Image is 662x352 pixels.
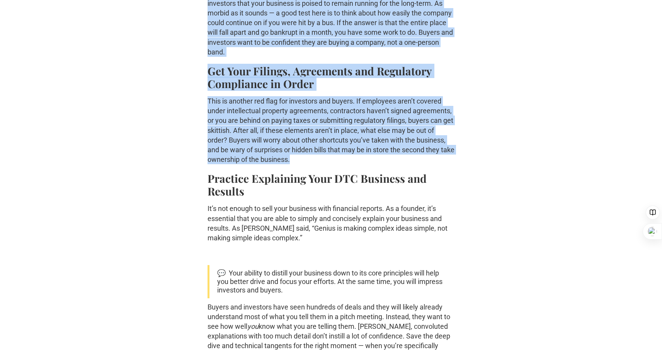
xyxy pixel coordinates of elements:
[208,96,455,164] p: This is another red flag for investors and buyers. If employees aren’t covered under intellectual...
[208,65,455,90] h2: Get Your Filings, Agreements and Regulatory Compliance in Order
[208,172,455,197] h2: Practice Explaining Your DTC Business and Results
[247,322,259,330] em: you
[208,265,455,298] blockquote: 💬 Your ability to distill your business down to its core principles will help you better drive an...
[208,204,455,243] p: It’s not enough to sell your business with financial reports. As a founder, it’s essential that y...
